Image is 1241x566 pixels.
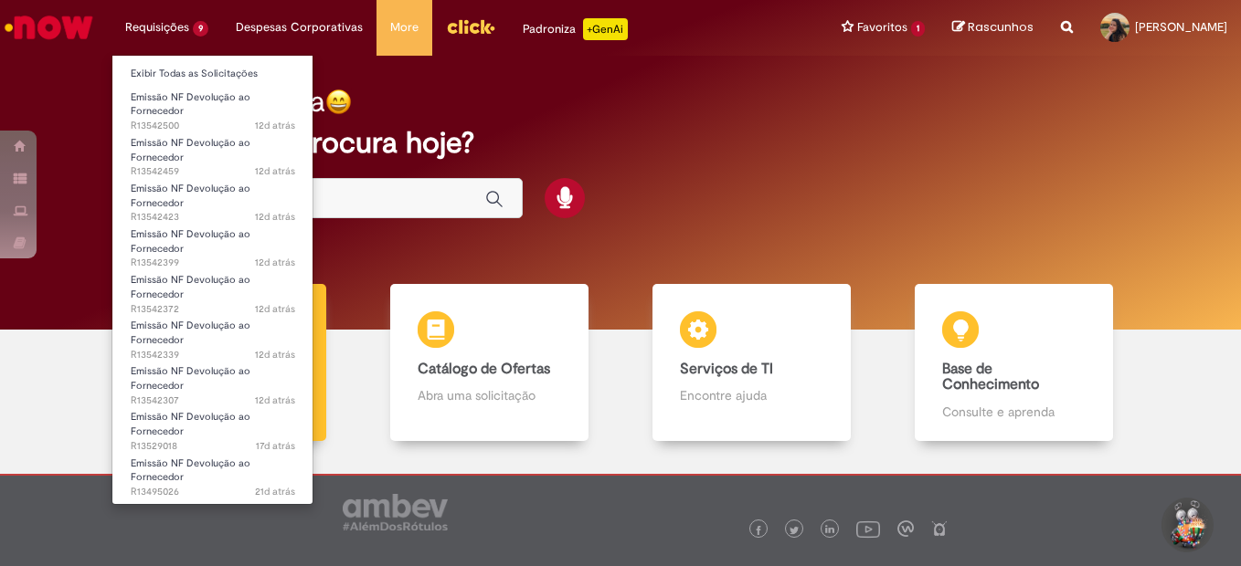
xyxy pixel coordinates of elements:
[825,525,834,536] img: logo_footer_linkedin.png
[131,182,250,210] span: Emissão NF Devolução ao Fornecedor
[2,9,96,46] img: ServiceNow
[754,526,763,535] img: logo_footer_facebook.png
[112,179,313,218] a: Aberto R13542423 : Emissão NF Devolução ao Fornecedor
[125,18,189,37] span: Requisições
[112,88,313,127] a: Aberto R13542500 : Emissão NF Devolução ao Fornecedor
[131,319,250,347] span: Emissão NF Devolução ao Fornecedor
[897,520,914,537] img: logo_footer_workplace.png
[255,164,295,178] span: 12d atrás
[942,360,1039,394] b: Base de Conhecimento
[112,316,313,355] a: Aberto R13542339 : Emissão NF Devolução ao Fornecedor
[131,90,250,119] span: Emissão NF Devolução ao Fornecedor
[325,89,352,115] img: happy-face.png
[131,393,295,408] span: R13542307
[952,19,1034,37] a: Rascunhos
[255,348,295,362] span: 12d atrás
[112,362,313,401] a: Aberto R13542307 : Emissão NF Devolução ao Fornecedor
[942,403,1086,421] p: Consulte e aprenda
[418,386,561,404] p: Abra uma solicitação
[112,407,313,446] a: Aberto R13529018 : Emissão NF Devolução ao Fornecedor
[1159,498,1214,552] button: Iniciar Conversa de Suporte
[131,164,295,179] span: R13542459
[680,386,823,404] p: Encontre ajuda
[1135,19,1227,35] span: [PERSON_NAME]
[255,393,295,407] span: 12d atrás
[256,439,295,453] span: 17d atrás
[255,210,295,224] time: 17/09/2025 09:44:16
[255,485,295,498] time: 08/09/2025 12:10:20
[255,256,295,269] span: 12d atrás
[255,302,295,316] time: 17/09/2025 09:36:52
[112,454,313,493] a: Aberto R13495026 : Emissão NF Devolução ao Fornecedor
[112,270,313,309] a: Aberto R13542372 : Emissão NF Devolução ao Fornecedor
[131,227,250,256] span: Emissão NF Devolução ao Fornecedor
[255,302,295,316] span: 12d atrás
[112,64,313,84] a: Exibir Todas as Solicitações
[111,55,313,505] ul: Requisições
[236,18,363,37] span: Despesas Corporativas
[130,127,1112,159] h2: O que você procura hoje?
[131,348,295,362] span: R13542339
[857,18,907,37] span: Favoritos
[255,393,295,407] time: 17/09/2025 09:27:16
[131,302,295,317] span: R13542372
[911,21,925,37] span: 1
[255,256,295,269] time: 17/09/2025 09:40:31
[358,284,620,442] a: Catálogo de Ofertas Abra uma solicitação
[343,494,448,530] img: logo_footer_ambev_rotulo_gray.png
[131,256,295,270] span: R13542399
[131,210,295,225] span: R13542423
[131,410,250,438] span: Emissão NF Devolução ao Fornecedor
[131,456,250,485] span: Emissão NF Devolução ao Fornecedor
[131,364,250,393] span: Emissão NF Devolução ao Fornecedor
[883,284,1145,442] a: Base de Conhecimento Consulte e aprenda
[255,119,295,132] span: 12d atrás
[418,360,550,378] b: Catálogo de Ofertas
[112,225,313,264] a: Aberto R13542399 : Emissão NF Devolução ao Fornecedor
[968,18,1034,36] span: Rascunhos
[193,21,208,37] span: 9
[680,360,773,378] b: Serviços de TI
[255,119,295,132] time: 17/09/2025 09:56:19
[583,18,628,40] p: +GenAi
[390,18,419,37] span: More
[620,284,883,442] a: Serviços de TI Encontre ajuda
[112,133,313,173] a: Aberto R13542459 : Emissão NF Devolução ao Fornecedor
[131,136,250,164] span: Emissão NF Devolução ao Fornecedor
[856,517,880,540] img: logo_footer_youtube.png
[131,485,295,499] span: R13495026
[131,439,295,454] span: R13529018
[96,284,358,442] a: Tirar dúvidas Tirar dúvidas com Lupi Assist e Gen Ai
[256,439,295,453] time: 12/09/2025 18:22:46
[255,348,295,362] time: 17/09/2025 09:32:35
[255,210,295,224] span: 12d atrás
[131,119,295,133] span: R13542500
[931,520,948,537] img: logo_footer_naosei.png
[255,164,295,178] time: 17/09/2025 09:48:36
[523,18,628,40] div: Padroniza
[255,485,295,498] span: 21d atrás
[131,273,250,301] span: Emissão NF Devolução ao Fornecedor
[790,526,799,535] img: logo_footer_twitter.png
[446,13,495,40] img: click_logo_yellow_360x200.png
